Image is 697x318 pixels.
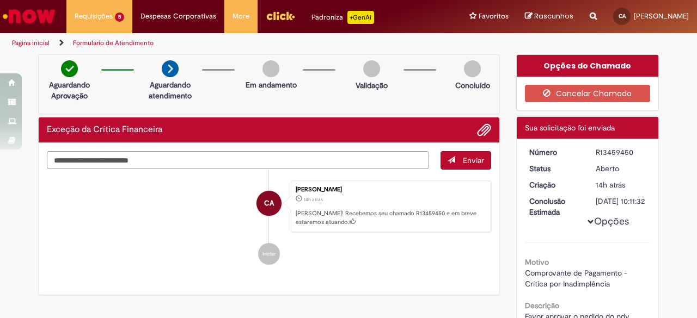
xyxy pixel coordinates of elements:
[521,147,588,158] dt: Número
[347,11,374,24] p: +GenAi
[634,11,689,21] span: [PERSON_NAME]
[262,60,279,77] img: img-circle-grey.png
[115,13,124,22] span: 5
[311,11,374,24] div: Padroniza
[596,180,625,190] time: 28/08/2025 17:11:28
[356,80,388,91] p: Validação
[596,180,625,190] span: 14h atrás
[12,39,50,47] a: Página inicial
[455,80,490,91] p: Concluído
[441,151,491,170] button: Enviar
[256,191,282,216] div: Carlos Roberto Alves
[144,79,197,101] p: Aguardando atendimento
[525,257,549,267] b: Motivo
[75,11,113,22] span: Requisições
[47,180,491,233] li: Carlos Roberto Alves
[162,60,179,77] img: arrow-next.png
[521,163,588,174] dt: Status
[266,8,295,24] img: click_logo_yellow_360x200.png
[264,190,274,216] span: CA
[73,39,154,47] a: Formulário de Atendimento
[463,155,484,165] span: Enviar
[43,79,96,101] p: Aguardando Aprovação
[525,85,651,102] button: Cancelar Chamado
[517,55,659,77] div: Opções do Chamado
[246,79,297,90] p: Em andamento
[525,11,573,22] a: Rascunhos
[534,11,573,21] span: Rascunhos
[521,196,588,217] dt: Conclusão Estimada
[8,33,456,53] ul: Trilhas de página
[296,186,485,193] div: [PERSON_NAME]
[1,5,57,27] img: ServiceNow
[304,196,323,203] span: 14h atrás
[47,170,491,276] ul: Histórico de tíquete
[521,179,588,190] dt: Criação
[596,196,646,207] div: [DATE] 10:11:32
[525,301,559,310] b: Descrição
[525,123,615,133] span: Sua solicitação foi enviada
[479,11,509,22] span: Favoritos
[140,11,216,22] span: Despesas Corporativas
[47,125,162,135] h2: Exceção da Crítica Financeira Histórico de tíquete
[296,209,485,226] p: [PERSON_NAME]! Recebemos seu chamado R13459450 e em breve estaremos atuando.
[525,268,629,289] span: Comprovante de Pagamento - Crítica por Inadimplência
[233,11,249,22] span: More
[304,196,323,203] time: 28/08/2025 17:11:28
[596,163,646,174] div: Aberto
[619,13,626,20] span: CA
[464,60,481,77] img: img-circle-grey.png
[477,123,491,137] button: Adicionar anexos
[61,60,78,77] img: check-circle-green.png
[596,147,646,158] div: R13459450
[596,179,646,190] div: 28/08/2025 17:11:28
[363,60,380,77] img: img-circle-grey.png
[47,151,429,169] textarea: Digite sua mensagem aqui...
